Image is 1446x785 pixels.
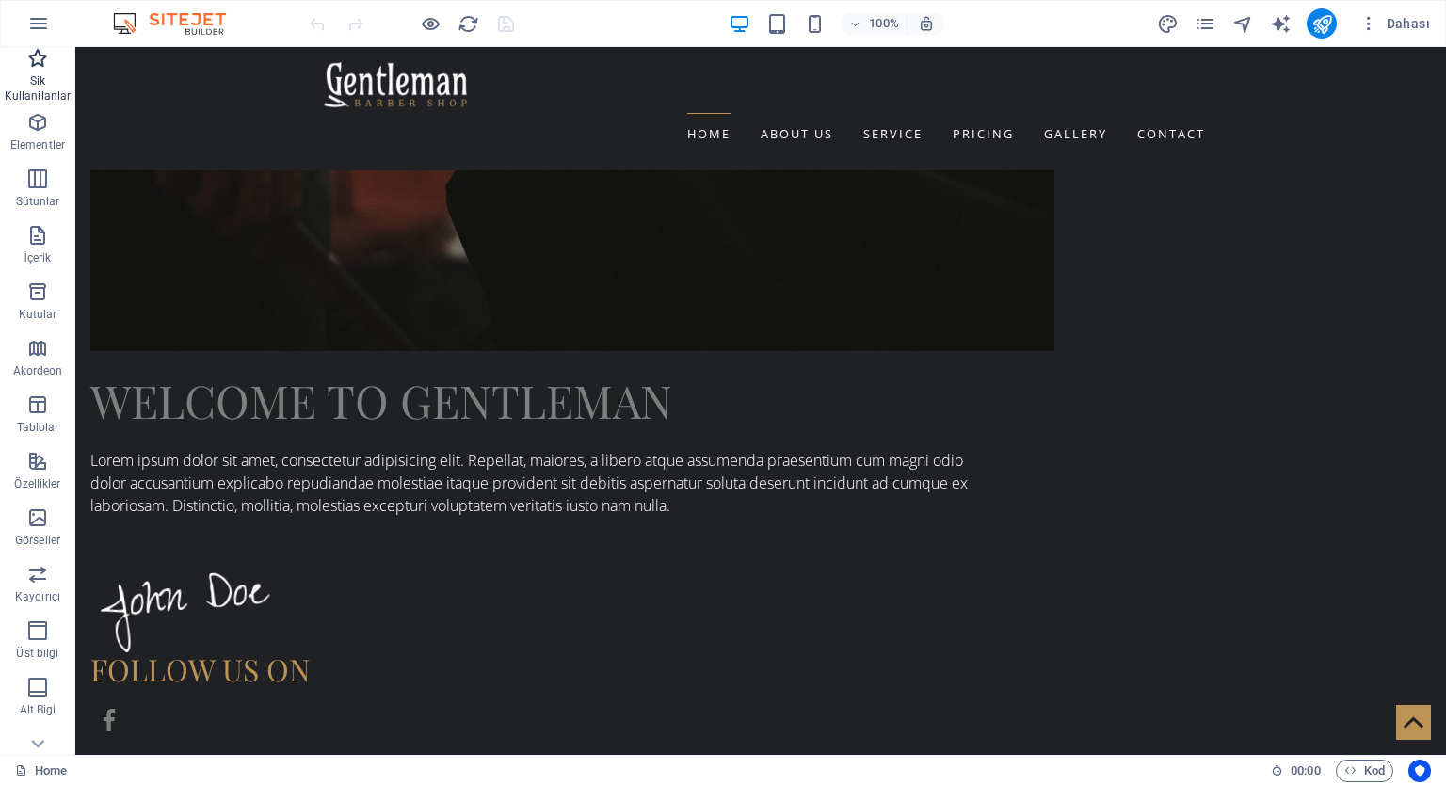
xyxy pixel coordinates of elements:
i: Sayfalar (Ctrl+Alt+S) [1195,13,1216,35]
p: Sütunlar [16,194,60,209]
button: 100% [841,12,908,35]
button: publish [1307,8,1337,39]
p: Üst bilgi [16,646,58,661]
i: AI Writer [1270,13,1292,35]
button: Kod [1336,760,1393,782]
button: reload [457,12,479,35]
a: Seçimi iptal etmek için tıkla. Sayfaları açmak için çift tıkla [15,760,67,782]
p: Elementler [10,137,65,152]
button: design [1156,12,1179,35]
p: İçerik [24,250,51,265]
p: Tablolar [17,420,59,435]
span: : [1304,763,1307,777]
span: Kod [1344,760,1385,782]
i: Sayfayı yeniden yükleyin [458,13,479,35]
i: Navigatör [1232,13,1254,35]
p: Kutular [19,307,57,322]
span: 00 00 [1291,760,1320,782]
button: Dahası [1352,8,1438,39]
h6: Oturum süresi [1271,760,1321,782]
p: Akordeon [13,363,63,378]
button: navigator [1231,12,1254,35]
button: Usercentrics [1408,760,1431,782]
h6: 100% [869,12,899,35]
i: Yeniden boyutlandırmada yakınlaştırma düzeyini seçilen cihaza uyacak şekilde otomatik olarak ayarla. [918,15,935,32]
button: pages [1194,12,1216,35]
img: Editor Logo [108,12,249,35]
p: Görseller [15,533,60,548]
i: Tasarım (Ctrl+Alt+Y) [1157,13,1179,35]
p: Özellikler [14,476,60,491]
button: text_generator [1269,12,1292,35]
span: Dahası [1359,14,1430,33]
p: Kaydırıcı [15,589,60,604]
i: Yayınla [1311,13,1333,35]
p: Alt Bigi [20,702,56,717]
button: Ön izleme modundan çıkıp düzenlemeye devam etmek için buraya tıklayın [419,12,442,35]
